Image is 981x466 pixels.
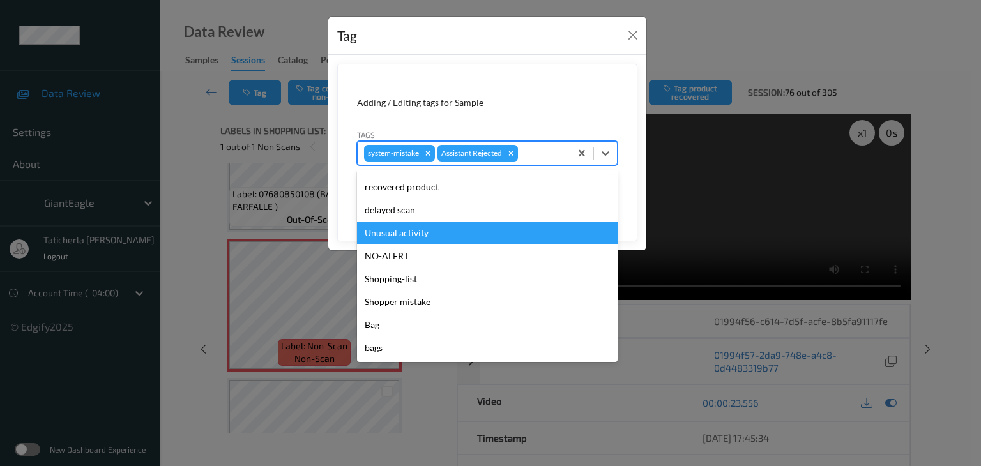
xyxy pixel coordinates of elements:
div: Remove Assistant Rejected [504,145,518,162]
div: Shopping-list [357,267,618,290]
div: Tag [337,26,357,46]
div: bags [357,336,618,359]
div: Assistant Rejected [437,145,504,162]
button: Close [624,26,642,44]
div: Unusual activity [357,222,618,244]
div: recovered product [357,176,618,199]
div: Shopper mistake [357,290,618,313]
div: Adding / Editing tags for Sample [357,96,618,109]
label: Tags [357,129,375,140]
div: delayed scan [357,199,618,222]
div: Remove system-mistake [421,145,435,162]
div: system-mistake [364,145,421,162]
div: NO-ALERT [357,244,618,267]
div: Bag [357,313,618,336]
